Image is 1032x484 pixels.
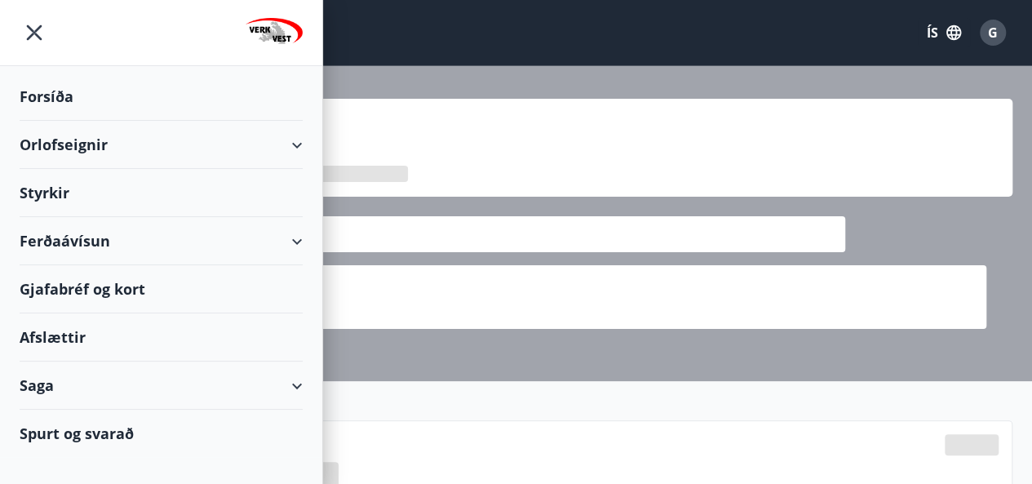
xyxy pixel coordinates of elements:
[20,410,303,457] div: Spurt og svarað
[20,313,303,362] div: Afslættir
[20,169,303,217] div: Styrkir
[988,24,998,42] span: G
[20,121,303,169] div: Orlofseignir
[973,13,1012,52] button: G
[20,217,303,265] div: Ferðaávísun
[918,18,970,47] button: ÍS
[246,18,303,51] img: union_logo
[20,18,49,47] button: menu
[20,265,303,313] div: Gjafabréf og kort
[20,73,303,121] div: Forsíða
[20,362,303,410] div: Saga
